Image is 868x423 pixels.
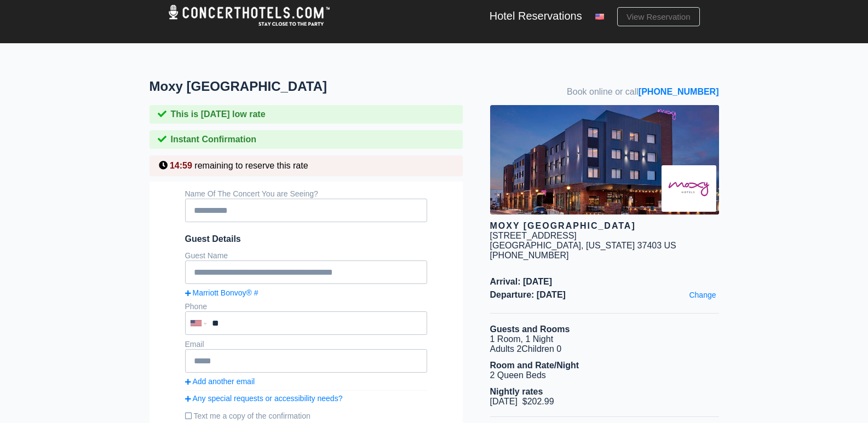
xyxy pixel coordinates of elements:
[150,105,463,124] div: This is [DATE] low rate
[185,189,318,198] label: Name Of The Concert You are Seeing?
[490,325,570,334] b: Guests and Rooms
[567,87,718,97] span: Book online or call
[490,344,719,354] li: Adults 2
[150,130,463,149] div: Instant Confirmation
[521,344,561,354] span: Children 0
[185,251,228,260] label: Guest Name
[490,10,582,22] li: Hotel Reservations
[185,340,204,349] label: Email
[639,87,719,96] a: [PHONE_NUMBER]
[150,79,490,94] h1: Moxy [GEOGRAPHIC_DATA]
[617,7,699,26] a: View Reservation
[490,105,719,215] img: hotel image
[686,288,718,302] a: Change
[490,370,719,380] li: 2 Queen Beds
[170,161,192,170] span: 14:59
[637,241,662,250] span: 37403
[185,377,427,386] a: Add another email
[586,241,635,250] span: [US_STATE]
[490,241,584,250] span: [GEOGRAPHIC_DATA],
[490,387,543,396] b: Nightly rates
[490,231,577,241] div: [STREET_ADDRESS]
[490,277,719,287] span: Arrival: [DATE]
[185,302,207,311] label: Phone
[490,221,719,231] div: Moxy [GEOGRAPHIC_DATA]
[169,5,330,26] img: concerthotels_logo.png
[185,288,427,297] a: Marriott Bonvoy® #
[490,290,719,300] span: Departure: [DATE]
[490,251,719,260] div: [PHONE_NUMBER]
[186,312,209,334] div: United States: +1
[490,361,579,370] b: Room and Rate/Night
[664,241,676,250] span: US
[490,334,719,344] li: 1 Room, 1 Night
[185,234,427,244] span: Guest Details
[490,397,554,406] span: [DATE] $202.99
[194,161,308,170] span: remaining to reserve this rate
[185,394,427,403] a: Any special requests or accessibility needs?
[662,165,716,212] img: Brand logo for Moxy Chattanooga Downtown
